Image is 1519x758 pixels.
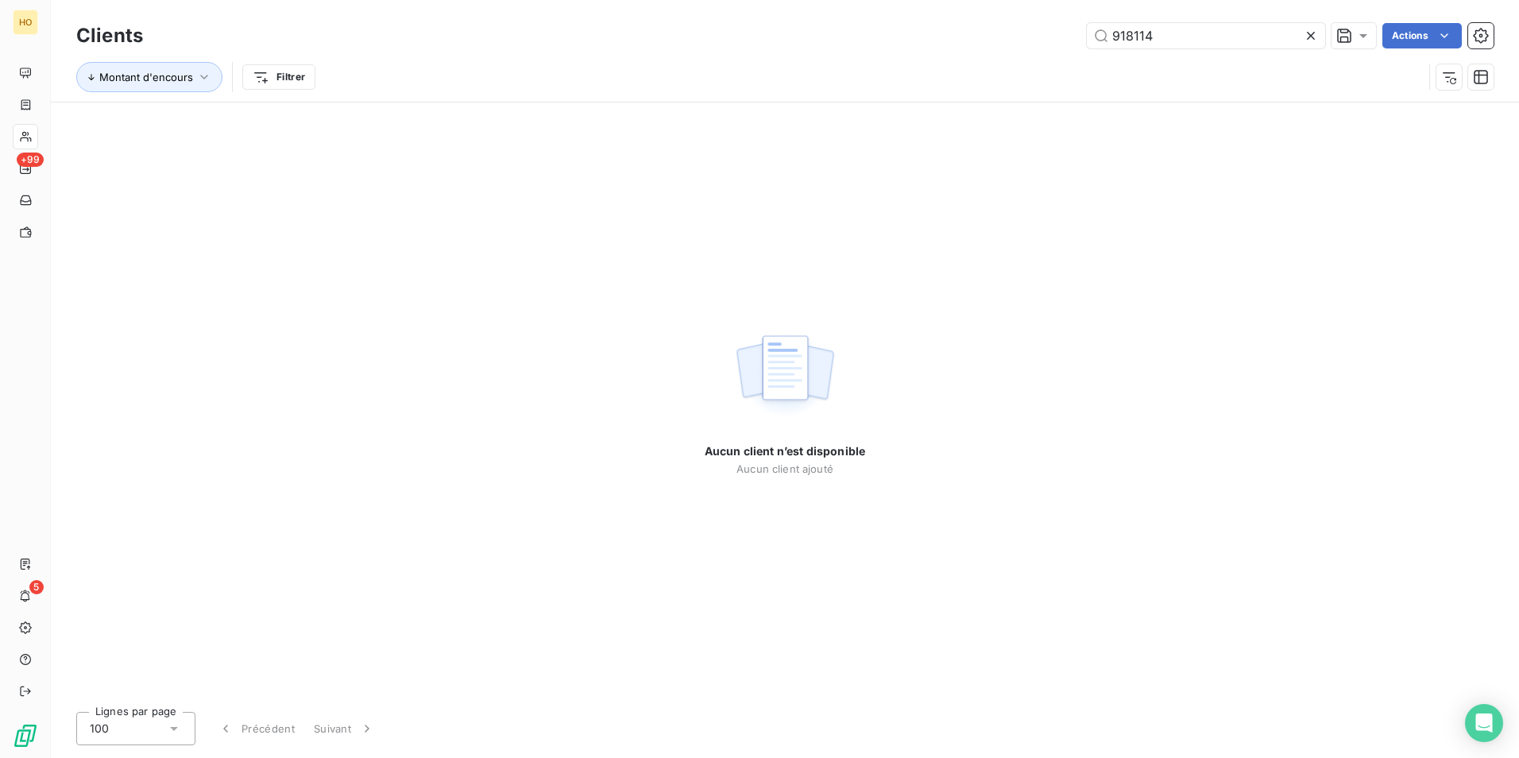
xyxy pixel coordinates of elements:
[17,153,44,167] span: +99
[90,721,109,737] span: 100
[734,327,836,425] img: empty state
[1465,704,1503,742] div: Open Intercom Messenger
[208,712,304,745] button: Précédent
[13,10,38,35] div: HO
[13,723,38,748] img: Logo LeanPay
[76,62,222,92] button: Montant d'encours
[304,712,385,745] button: Suivant
[99,71,193,83] span: Montant d'encours
[29,580,44,594] span: 5
[242,64,315,90] button: Filtrer
[1087,23,1325,48] input: Rechercher
[1382,23,1462,48] button: Actions
[76,21,143,50] h3: Clients
[705,443,865,459] span: Aucun client n’est disponible
[736,462,833,475] span: Aucun client ajouté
